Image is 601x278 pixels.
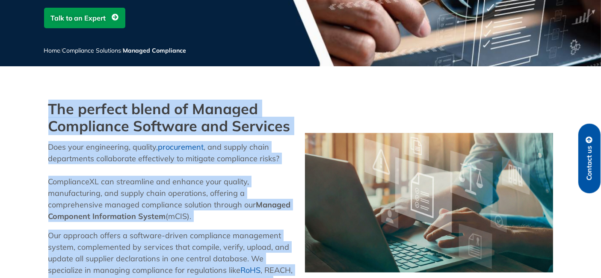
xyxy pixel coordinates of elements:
[578,124,601,193] a: Contact us
[305,133,553,272] img: Managed compliance
[241,265,261,275] a: RoHS
[48,141,296,164] p: Does your engineering, quality, , and supply chain departments collaborate effectively to mitigat...
[44,47,61,54] a: Home
[44,47,187,54] span: / /
[51,10,106,26] span: Talk to an Expert
[62,47,121,54] a: Compliance Solutions
[586,146,593,180] span: Contact us
[48,100,290,135] b: The perfect blend of Managed Compliance Software and Services
[123,47,187,54] span: Managed Compliance
[158,142,204,152] a: procurement
[48,176,296,222] p: ComplianceXL can streamline and enhance your quality, manufacturing, and supply chain operations,...
[44,8,125,28] a: Talk to an Expert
